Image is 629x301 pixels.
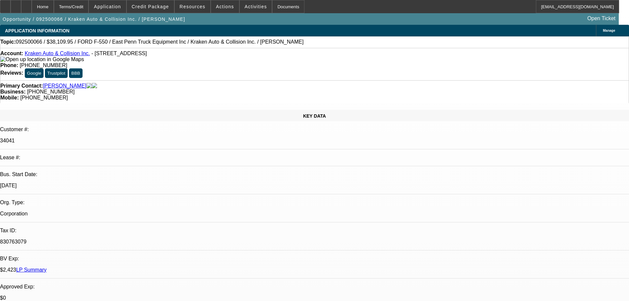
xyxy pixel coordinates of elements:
[0,56,84,62] img: Open up location in Google Maps
[16,39,304,45] span: 092500066 / $38,109.95 / FORD F-550 / East Penn Truck Equipment Inc / Kraken Auto & Collision Inc...
[303,113,326,119] span: KEY DATA
[240,0,272,13] button: Activities
[0,95,19,100] strong: Mobile:
[0,83,43,89] strong: Primary Contact:
[585,13,618,24] a: Open Ticket
[45,68,67,78] button: Trustpilot
[5,28,69,33] span: APPLICATION INFORMATION
[132,4,169,9] span: Credit Package
[3,17,185,22] span: Opportunity / 092500066 / Kraken Auto & Collision Inc. / [PERSON_NAME]
[0,39,16,45] strong: Topic:
[92,83,97,89] img: linkedin-icon.png
[69,68,83,78] button: BBB
[0,62,18,68] strong: Phone:
[0,51,23,56] strong: Account:
[16,267,47,273] a: LP Summary
[0,89,25,94] strong: Business:
[0,56,84,62] a: View Google Maps
[25,51,90,56] a: Kraken Auto & Collision Inc.
[211,0,239,13] button: Actions
[216,4,234,9] span: Actions
[89,0,126,13] button: Application
[87,83,92,89] img: facebook-icon.png
[127,0,174,13] button: Credit Package
[25,68,44,78] button: Google
[20,95,68,100] span: [PHONE_NUMBER]
[43,83,87,89] a: [PERSON_NAME]
[94,4,121,9] span: Application
[245,4,267,9] span: Activities
[27,89,75,94] span: [PHONE_NUMBER]
[0,70,23,76] strong: Reviews:
[175,0,210,13] button: Resources
[603,29,615,32] span: Manage
[180,4,205,9] span: Resources
[20,62,67,68] span: [PHONE_NUMBER]
[91,51,147,56] span: - [STREET_ADDRESS]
